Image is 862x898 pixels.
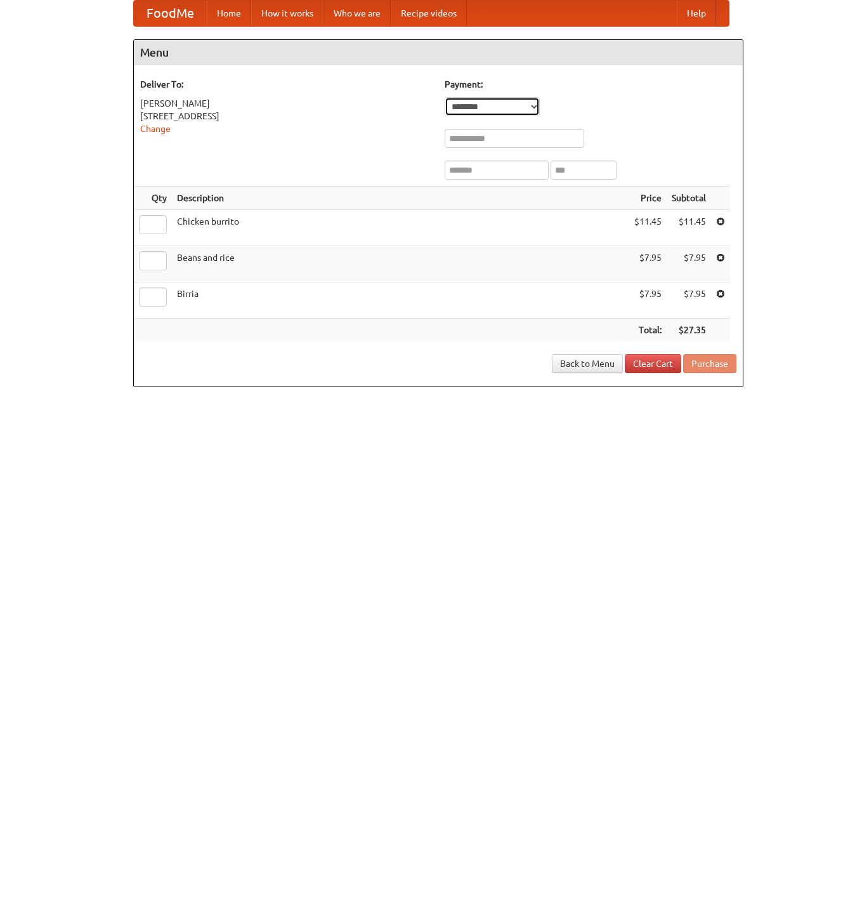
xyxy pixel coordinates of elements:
td: $7.95 [629,282,667,319]
td: $11.45 [667,210,711,246]
th: Description [172,187,629,210]
div: [STREET_ADDRESS] [140,110,432,122]
th: Price [629,187,667,210]
a: Help [677,1,716,26]
td: $7.95 [667,282,711,319]
td: Chicken burrito [172,210,629,246]
a: Home [207,1,251,26]
a: How it works [251,1,323,26]
div: [PERSON_NAME] [140,97,432,110]
a: FoodMe [134,1,207,26]
th: Subtotal [667,187,711,210]
a: Who we are [323,1,391,26]
td: Birria [172,282,629,319]
th: Total: [629,319,667,342]
a: Change [140,124,171,134]
td: Beans and rice [172,246,629,282]
a: Clear Cart [625,354,681,373]
th: $27.35 [667,319,711,342]
a: Recipe videos [391,1,467,26]
td: $7.95 [667,246,711,282]
h5: Deliver To: [140,78,432,91]
h4: Menu [134,40,743,65]
td: $7.95 [629,246,667,282]
td: $11.45 [629,210,667,246]
a: Back to Menu [552,354,623,373]
th: Qty [134,187,172,210]
h5: Payment: [445,78,736,91]
button: Purchase [683,354,736,373]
